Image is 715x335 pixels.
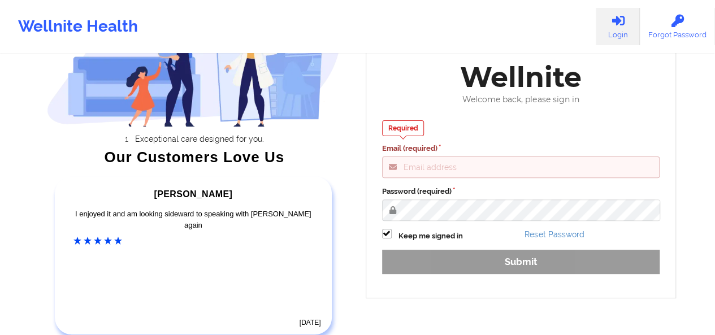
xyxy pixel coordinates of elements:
[382,143,660,154] label: Email (required)
[596,8,640,45] a: Login
[47,151,342,163] div: Our Customers Love Us
[382,156,660,178] input: Email address
[398,230,463,242] label: Keep me signed in
[374,95,668,105] div: Welcome back, please sign in
[640,8,715,45] a: Forgot Password
[374,24,668,95] div: Welcome to Wellnite
[300,319,321,327] time: [DATE]
[73,208,313,231] div: I enjoyed it and am looking sideward to speaking with [PERSON_NAME] again
[525,230,584,239] a: Reset Password
[57,134,342,143] li: Exceptional care designed for you.
[154,189,232,199] span: [PERSON_NAME]
[382,186,660,197] label: Password (required)
[382,120,424,136] div: Required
